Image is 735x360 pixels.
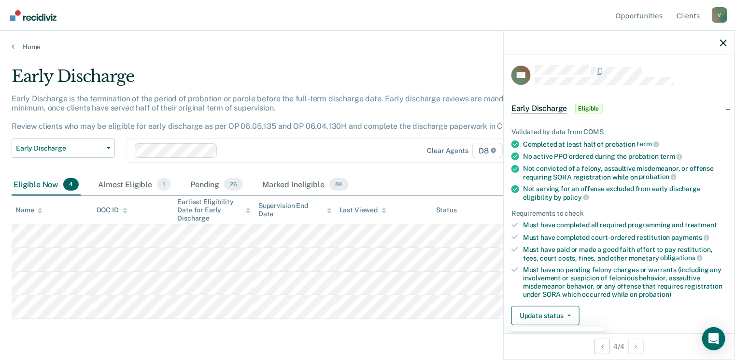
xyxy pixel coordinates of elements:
a: Home [12,42,723,51]
button: Next Opportunity [628,339,644,354]
span: term [660,152,682,160]
span: policy [563,194,589,201]
div: Must have no pending felony charges or warrants (including any involvement or suspicion of feloni... [523,266,727,298]
div: No active PPO ordered during the probation [523,152,727,161]
div: Must have completed court-ordered restitution [523,233,727,242]
div: Status [436,206,457,214]
span: 84 [329,178,349,191]
div: Not serving for an offense excluded from early discharge eligibility by [523,185,727,201]
span: term [637,140,659,148]
span: payments [672,234,710,241]
div: Pending [188,174,245,195]
div: V [712,7,727,23]
button: Previous Opportunity [594,339,610,354]
button: Update status [511,306,580,325]
div: Eligible Now [12,174,81,195]
div: Name [15,206,42,214]
span: 26 [224,178,243,191]
span: D8 [472,143,503,158]
div: Clear agents [427,147,468,155]
span: probation [639,173,677,180]
span: obligations [661,254,703,262]
span: 1 [157,178,171,191]
div: Must have paid or made a good faith effort to pay restitution, fees, court costs, fines, and othe... [523,246,727,262]
div: Earliest Eligibility Date for Early Discharge [177,198,251,222]
button: Profile dropdown button [712,7,727,23]
div: 4 / 4 [504,333,735,359]
div: Early DischargeEligible [504,93,735,124]
div: Open Intercom Messenger [702,327,725,350]
span: Early Discharge [16,144,103,152]
div: Requirements to check [511,209,727,218]
p: Early Discharge is the termination of the period of probation or parole before the full-term disc... [12,94,531,131]
div: Must have completed all required programming and [523,221,727,229]
div: DOC ID [97,206,127,214]
span: Eligible [575,104,603,113]
div: Not convicted of a felony, assaultive misdemeanor, or offense requiring SORA registration while on [523,165,727,181]
div: Last Viewed [339,206,386,214]
div: Marked Ineligible [260,174,350,195]
button: [PERSON_NAME] [511,331,605,346]
span: 4 [63,178,79,191]
span: treatment [685,221,717,229]
div: Completed at least half of probation [523,140,727,149]
img: Recidiviz [10,10,57,21]
div: Early Discharge [12,67,563,94]
div: Supervision End Date [258,202,332,218]
div: Validated by data from COMS [511,128,727,136]
span: probation) [639,291,671,298]
div: Almost Eligible [96,174,173,195]
span: Early Discharge [511,104,567,113]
